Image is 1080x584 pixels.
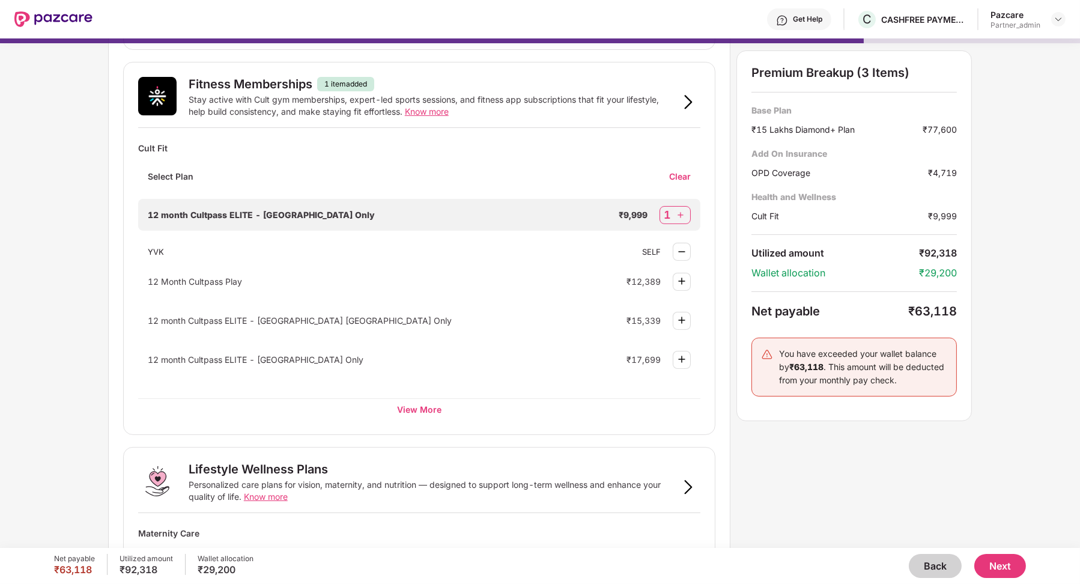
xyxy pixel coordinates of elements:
[198,554,253,564] div: Wallet allocation
[189,94,676,118] div: Stay active with Cult gym memberships, expert-led sports sessions, and fitness app subscriptions ...
[751,247,919,260] div: Utilized amount
[974,554,1026,578] button: Next
[148,247,630,257] div: YVK
[148,276,242,287] span: 12 Month Cultpass Play
[991,9,1040,20] div: Pazcare
[138,462,177,500] img: Lifestyle Wellness Plans
[148,354,363,365] span: 12 month Cultpass ELITE - [GEOGRAPHIC_DATA] Only
[642,247,661,257] div: SELF
[626,276,661,287] div: ₹12,389
[675,245,689,259] img: svg+xml;base64,PHN2ZyBpZD0iTWludXMtMzJ4MzIiIHhtbG5zPSJodHRwOi8vd3d3LnczLm9yZy8yMDAwL3N2ZyIgd2lkdG...
[54,564,95,576] div: ₹63,118
[1054,14,1063,24] img: svg+xml;base64,PHN2ZyBpZD0iRHJvcGRvd24tMzJ4MzIiIHhtbG5zPSJodHRwOi8vd3d3LnczLm9yZy8yMDAwL3N2ZyIgd2...
[779,347,947,387] div: You have exceeded your wallet balance by . This amount will be deducted from your monthly pay check.
[793,14,822,24] div: Get Help
[138,398,700,420] div: View More
[148,210,375,220] span: 12 month Cultpass ELITE - [GEOGRAPHIC_DATA] Only
[751,267,919,279] div: Wallet allocation
[751,191,957,202] div: Health and Wellness
[14,11,93,27] img: New Pazcare Logo
[317,77,374,91] div: 1 item added
[664,208,671,222] div: 1
[751,123,923,136] div: ₹15 Lakhs Diamond+ Plan
[405,106,449,117] span: Know more
[863,12,872,26] span: C
[198,564,253,576] div: ₹29,200
[751,148,957,159] div: Add On Insurance
[928,166,957,179] div: ₹4,719
[626,315,661,326] div: ₹15,339
[138,523,700,544] div: Maternity Care
[120,564,173,576] div: ₹92,318
[751,65,957,80] div: Premium Breakup (3 Items)
[669,171,700,182] div: Clear
[751,166,928,179] div: OPD Coverage
[991,20,1040,30] div: Partner_admin
[919,267,957,279] div: ₹29,200
[148,315,452,326] span: 12 month Cultpass ELITE - [GEOGRAPHIC_DATA] [GEOGRAPHIC_DATA] Only
[619,210,648,220] div: ₹9,999
[751,210,928,222] div: Cult Fit
[626,354,661,365] div: ₹17,699
[189,479,676,503] div: Personalized care plans for vision, maternity, and nutrition — designed to support long-term well...
[789,362,824,372] b: ₹63,118
[675,352,689,367] img: svg+xml;base64,PHN2ZyBpZD0iUGx1cy0zMngzMiIgeG1sbnM9Imh0dHA6Ly93d3cudzMub3JnLzIwMDAvc3ZnIiB3aWR0aD...
[919,247,957,260] div: ₹92,318
[675,313,689,327] img: svg+xml;base64,PHN2ZyBpZD0iUGx1cy0zMngzMiIgeG1sbnM9Imh0dHA6Ly93d3cudzMub3JnLzIwMDAvc3ZnIiB3aWR0aD...
[923,123,957,136] div: ₹77,600
[189,77,312,91] div: Fitness Memberships
[54,554,95,564] div: Net payable
[244,491,288,502] span: Know more
[681,95,696,109] img: svg+xml;base64,PHN2ZyB3aWR0aD0iOSIgaGVpZ2h0PSIxNiIgdmlld0JveD0iMCAwIDkgMTYiIGZpbGw9Im5vbmUiIHhtbG...
[189,462,328,476] div: Lifestyle Wellness Plans
[908,304,957,318] div: ₹63,118
[120,554,173,564] div: Utilized amount
[681,480,696,494] img: svg+xml;base64,PHN2ZyB3aWR0aD0iOSIgaGVpZ2h0PSIxNiIgdmlld0JveD0iMCAwIDkgMTYiIGZpbGw9Im5vbmUiIHhtbG...
[675,274,689,288] img: svg+xml;base64,PHN2ZyBpZD0iUGx1cy0zMngzMiIgeG1sbnM9Imh0dHA6Ly93d3cudzMub3JnLzIwMDAvc3ZnIiB3aWR0aD...
[909,554,962,578] button: Back
[138,77,177,115] img: Fitness Memberships
[138,171,203,192] div: Select Plan
[761,348,773,360] img: svg+xml;base64,PHN2ZyB4bWxucz0iaHR0cDovL3d3dy53My5vcmcvMjAwMC9zdmciIHdpZHRoPSIyNCIgaGVpZ2h0PSIyNC...
[751,304,908,318] div: Net payable
[881,14,965,25] div: CASHFREE PAYMENTS INDIA PVT. LTD.
[138,138,700,159] div: Cult Fit
[675,209,687,221] img: svg+xml;base64,PHN2ZyBpZD0iUGx1cy0zMngzMiIgeG1sbnM9Imh0dHA6Ly93d3cudzMub3JnLzIwMDAvc3ZnIiB3aWR0aD...
[928,210,957,222] div: ₹9,999
[751,105,957,116] div: Base Plan
[776,14,788,26] img: svg+xml;base64,PHN2ZyBpZD0iSGVscC0zMngzMiIgeG1sbnM9Imh0dHA6Ly93d3cudzMub3JnLzIwMDAvc3ZnIiB3aWR0aD...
